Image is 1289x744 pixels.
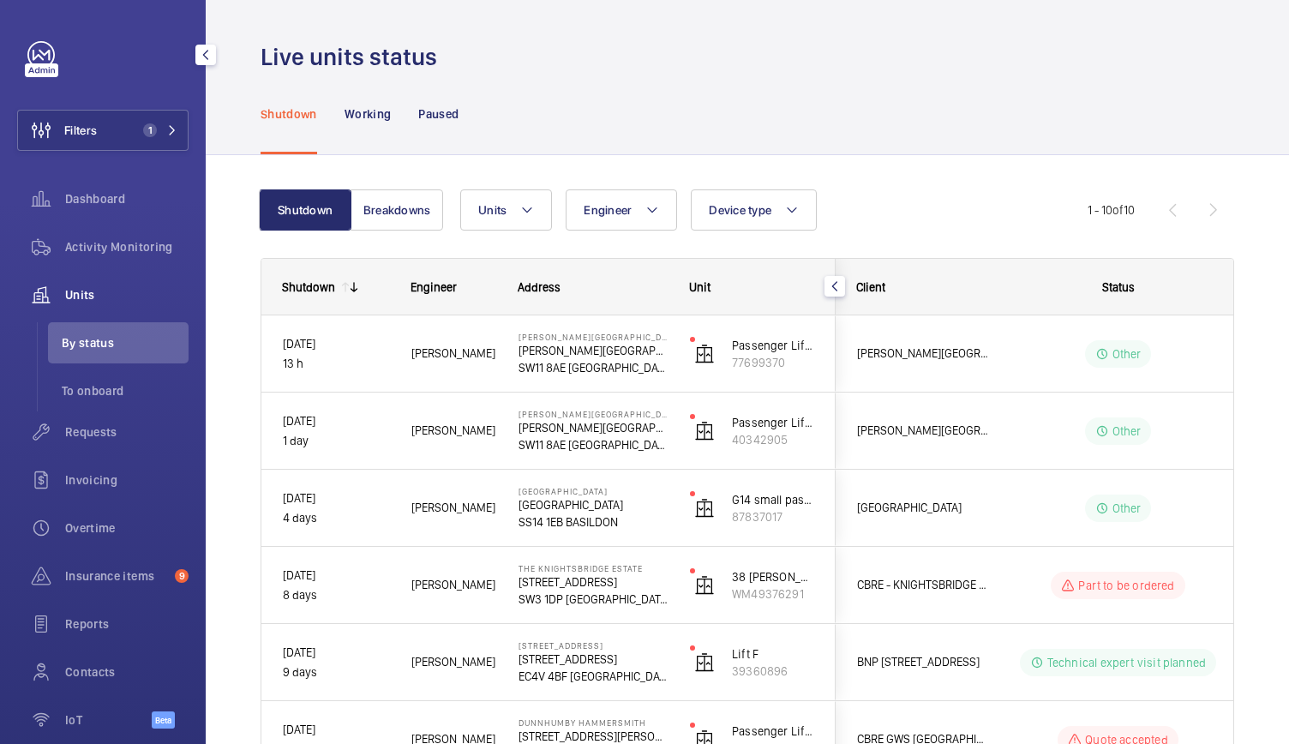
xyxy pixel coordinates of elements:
[519,359,668,376] p: SW11 8AE [GEOGRAPHIC_DATA]
[519,419,668,436] p: [PERSON_NAME][GEOGRAPHIC_DATA]
[64,122,97,139] span: Filters
[62,382,189,399] span: To onboard
[732,491,814,508] p: G14 small passenger
[519,332,668,342] p: [PERSON_NAME][GEOGRAPHIC_DATA]
[418,105,459,123] p: Paused
[65,663,189,681] span: Contacts
[694,575,715,596] img: elevator.svg
[411,575,496,595] span: [PERSON_NAME]
[584,203,632,217] span: Engineer
[175,569,189,583] span: 9
[1047,654,1206,671] p: Technical expert visit planned
[65,238,189,255] span: Activity Monitoring
[283,431,389,451] p: 1 day
[519,591,668,608] p: SW3 1DP [GEOGRAPHIC_DATA]
[411,421,496,441] span: [PERSON_NAME]
[732,508,814,525] p: 87837017
[519,573,668,591] p: [STREET_ADDRESS]
[689,280,815,294] div: Unit
[282,280,335,294] div: Shutdown
[694,498,715,519] img: elevator.svg
[65,190,189,207] span: Dashboard
[519,342,668,359] p: [PERSON_NAME][GEOGRAPHIC_DATA]
[65,711,152,729] span: IoT
[732,585,814,603] p: WM49376291
[1112,345,1142,363] p: Other
[261,547,836,624] div: Press SPACE to select this row.
[1112,203,1124,217] span: of
[261,105,317,123] p: Shutdown
[283,354,389,374] p: 13 h
[478,203,507,217] span: Units
[857,421,989,441] span: [PERSON_NAME][GEOGRAPHIC_DATA]
[460,189,552,231] button: Units
[732,568,814,585] p: 38 [PERSON_NAME]. [PERSON_NAME] AL1
[259,189,351,231] button: Shutdown
[152,711,175,729] span: Beta
[519,409,668,419] p: [PERSON_NAME][GEOGRAPHIC_DATA]
[1102,280,1135,294] span: Status
[283,508,389,528] p: 4 days
[519,668,668,685] p: EC4V 4BF [GEOGRAPHIC_DATA]
[732,431,814,448] p: 40342905
[345,105,391,123] p: Working
[143,123,157,137] span: 1
[283,585,389,605] p: 8 days
[694,421,715,441] img: elevator.svg
[65,423,189,441] span: Requests
[519,717,668,728] p: Dunnhumby Hammersmith
[65,286,189,303] span: Units
[1112,500,1142,517] p: Other
[1112,423,1142,440] p: Other
[519,651,668,668] p: [STREET_ADDRESS]
[65,519,189,537] span: Overtime
[694,652,715,673] img: elevator.svg
[261,41,447,73] h1: Live units status
[856,280,885,294] span: Client
[411,652,496,672] span: [PERSON_NAME]
[732,723,814,740] p: Passenger Lift 2
[857,575,989,595] span: CBRE - KNIGHTSBRIDGE ESTATE
[519,496,668,513] p: [GEOGRAPHIC_DATA]
[519,436,668,453] p: SW11 8AE [GEOGRAPHIC_DATA]
[65,471,189,489] span: Invoicing
[519,513,668,531] p: SS14 1EB BASILDON
[283,489,389,508] p: [DATE]
[857,652,989,672] span: BNP [STREET_ADDRESS]
[694,344,715,364] img: elevator.svg
[519,640,668,651] p: [STREET_ADDRESS]
[351,189,443,231] button: Breakdowns
[1088,204,1135,216] span: 1 - 10 10
[732,337,814,354] p: Passenger Lift 2 - Guest Lift Middle
[732,354,814,371] p: 77699370
[732,414,814,431] p: Passenger Lift 1 - Guest Lift 1
[519,563,668,573] p: The Knightsbridge Estate
[857,498,989,518] span: [GEOGRAPHIC_DATA]
[709,203,771,217] span: Device type
[566,189,677,231] button: Engineer
[732,663,814,680] p: 39360896
[411,498,496,518] span: [PERSON_NAME]
[411,280,457,294] span: Engineer
[519,486,668,496] p: [GEOGRAPHIC_DATA]
[17,110,189,151] button: Filters1
[857,344,989,363] span: [PERSON_NAME][GEOGRAPHIC_DATA]
[65,615,189,633] span: Reports
[691,189,817,231] button: Device type
[65,567,168,585] span: Insurance items
[518,280,561,294] span: Address
[732,645,814,663] p: Lift F
[283,720,389,740] p: [DATE]
[62,334,189,351] span: By status
[283,663,389,682] p: 9 days
[283,643,389,663] p: [DATE]
[283,566,389,585] p: [DATE]
[411,344,496,363] span: [PERSON_NAME]
[283,411,389,431] p: [DATE]
[283,334,389,354] p: [DATE]
[1078,577,1174,594] p: Part to be ordered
